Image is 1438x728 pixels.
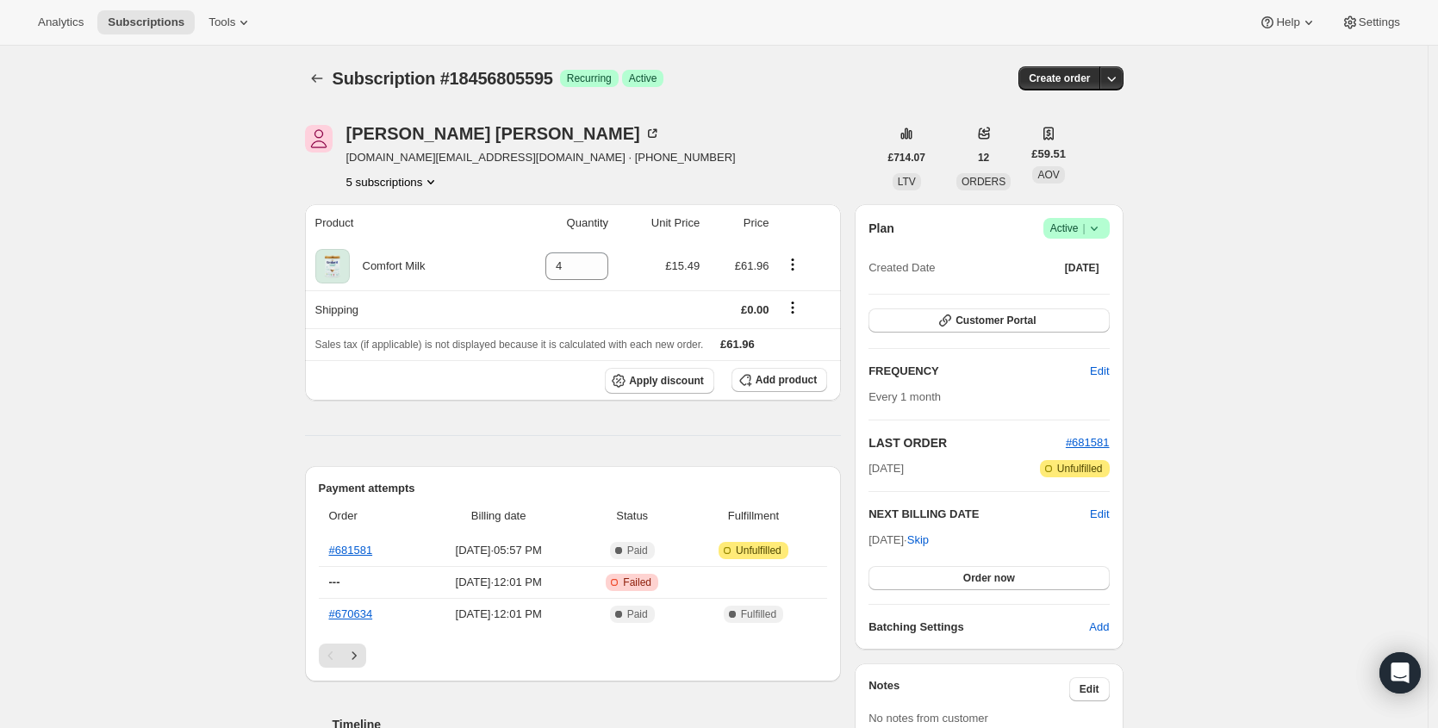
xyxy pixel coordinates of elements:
[868,460,904,477] span: [DATE]
[629,374,704,388] span: Apply discount
[868,390,941,403] span: Every 1 month
[963,571,1015,585] span: Order now
[779,255,806,274] button: Product actions
[423,542,575,559] span: [DATE] · 05:57 PM
[333,69,553,88] span: Subscription #18456805595
[305,290,501,328] th: Shipping
[956,314,1036,327] span: Customer Portal
[567,72,612,85] span: Recurring
[629,72,657,85] span: Active
[315,249,350,283] img: product img
[897,526,939,554] button: Skip
[741,607,776,621] span: Fulfilled
[868,308,1109,333] button: Customer Portal
[878,146,936,170] button: £714.07
[346,125,661,142] div: [PERSON_NAME] [PERSON_NAME]
[1066,436,1110,449] a: #681581
[627,544,648,557] span: Paid
[319,497,418,535] th: Order
[319,480,828,497] h2: Payment attempts
[209,16,235,29] span: Tools
[1029,72,1090,85] span: Create order
[342,644,366,668] button: Next
[623,576,651,589] span: Failed
[978,151,989,165] span: 12
[1080,358,1119,385] button: Edit
[1090,363,1109,380] span: Edit
[500,204,613,242] th: Quantity
[329,544,373,557] a: #681581
[315,339,704,351] span: Sales tax (if applicable) is not displayed because it is calculated with each new order.
[868,619,1089,636] h6: Batching Settings
[962,176,1005,188] span: ORDERS
[1359,16,1400,29] span: Settings
[868,259,935,277] span: Created Date
[888,151,925,165] span: £714.07
[329,576,340,588] span: ---
[423,606,575,623] span: [DATE] · 12:01 PM
[907,532,929,549] span: Skip
[305,204,501,242] th: Product
[665,259,700,272] span: £15.49
[1082,221,1085,235] span: |
[97,10,195,34] button: Subscriptions
[779,298,806,317] button: Shipping actions
[627,607,648,621] span: Paid
[1069,677,1110,701] button: Edit
[741,303,769,316] span: £0.00
[868,677,1069,701] h3: Notes
[38,16,84,29] span: Analytics
[108,16,184,29] span: Subscriptions
[1055,256,1110,280] button: [DATE]
[1080,682,1099,696] span: Edit
[1037,169,1059,181] span: AOV
[1050,220,1103,237] span: Active
[756,373,817,387] span: Add product
[868,566,1109,590] button: Order now
[898,176,916,188] span: LTV
[1090,506,1109,523] button: Edit
[1066,434,1110,451] button: #681581
[350,258,426,275] div: Comfort Milk
[736,544,781,557] span: Unfulfilled
[1379,652,1421,694] div: Open Intercom Messenger
[720,338,755,351] span: £61.96
[605,368,714,394] button: Apply discount
[305,66,329,90] button: Subscriptions
[423,574,575,591] span: [DATE] · 12:01 PM
[613,204,705,242] th: Unit Price
[346,173,440,190] button: Product actions
[735,259,769,272] span: £61.96
[968,146,999,170] button: 12
[868,434,1066,451] h2: LAST ORDER
[868,533,929,546] span: [DATE] ·
[346,149,736,166] span: [DOMAIN_NAME][EMAIL_ADDRESS][DOMAIN_NAME] · [PHONE_NUMBER]
[705,204,774,242] th: Price
[1248,10,1327,34] button: Help
[329,607,373,620] a: #670634
[423,507,575,525] span: Billing date
[1079,613,1119,641] button: Add
[305,125,333,152] span: Olivia Royko-Stevens
[1331,10,1410,34] button: Settings
[868,506,1090,523] h2: NEXT BILLING DATE
[1057,462,1103,476] span: Unfulfilled
[585,507,680,525] span: Status
[198,10,263,34] button: Tools
[1018,66,1100,90] button: Create order
[690,507,818,525] span: Fulfillment
[319,644,828,668] nav: Pagination
[1276,16,1299,29] span: Help
[1065,261,1099,275] span: [DATE]
[1089,619,1109,636] span: Add
[868,220,894,237] h2: Plan
[28,10,94,34] button: Analytics
[1031,146,1066,163] span: £59.51
[868,363,1090,380] h2: FREQUENCY
[731,368,827,392] button: Add product
[868,712,988,725] span: No notes from customer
